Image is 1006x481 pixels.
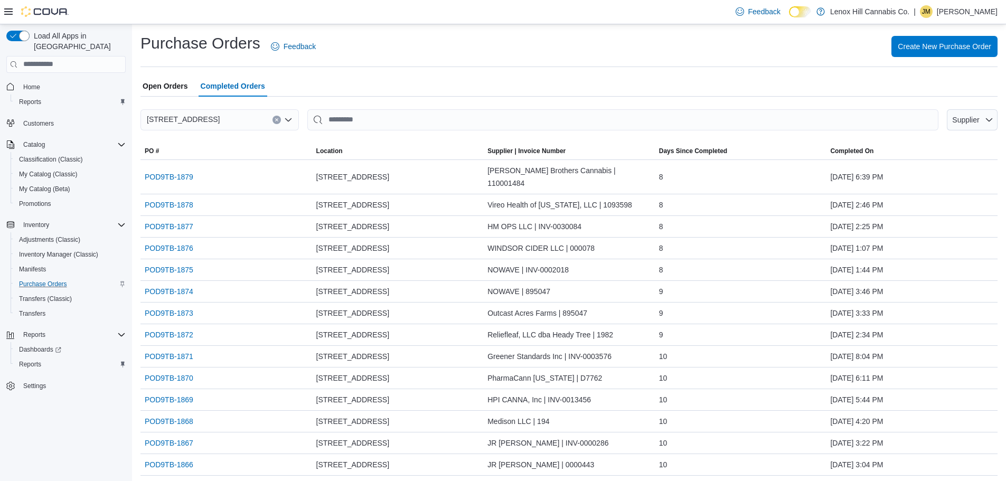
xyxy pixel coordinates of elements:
a: Transfers (Classic) [15,293,76,305]
div: Greener Standards Inc | INV-0003576 [483,346,655,367]
span: 10 [659,458,667,471]
span: Feedback [748,6,781,17]
a: POD9TB-1873 [145,307,193,319]
span: [STREET_ADDRESS] [316,393,389,406]
button: My Catalog (Classic) [11,167,130,182]
span: 8 [659,242,663,254]
span: [STREET_ADDRESS] [316,350,389,363]
button: Reports [11,357,130,372]
span: Home [19,80,126,93]
span: Adjustments (Classic) [15,233,126,246]
span: 8 [659,263,663,276]
span: [STREET_ADDRESS] [316,171,389,183]
a: POD9TB-1875 [145,263,193,276]
img: Cova [21,6,69,17]
a: POD9TB-1871 [145,350,193,363]
button: Home [2,79,130,95]
p: [PERSON_NAME] [937,5,998,18]
button: Settings [2,378,130,393]
span: Dashboards [19,345,61,354]
a: Purchase Orders [15,278,71,290]
button: Location [312,143,484,159]
h1: Purchase Orders [140,33,260,54]
span: Classification (Classic) [15,153,126,166]
span: [DATE] 1:44 PM [830,263,883,276]
span: Supplier | Invoice Number [487,147,566,155]
input: This is a search bar. After typing your query, hit enter to filter the results lower in the page. [307,109,938,130]
span: 9 [659,328,663,341]
span: My Catalog (Beta) [15,183,126,195]
span: [DATE] 3:04 PM [830,458,883,471]
span: Home [23,83,40,91]
span: Manifests [19,265,46,273]
span: 8 [659,220,663,233]
button: Classification (Classic) [11,152,130,167]
span: Promotions [19,200,51,208]
span: Reports [19,98,41,106]
a: POD9TB-1869 [145,393,193,406]
nav: Complex example [6,75,126,421]
div: PharmaCann [US_STATE] | D7762 [483,367,655,389]
span: Days Since Completed [659,147,727,155]
span: Dark Mode [789,17,789,18]
span: [DATE] 6:39 PM [830,171,883,183]
span: Dashboards [15,343,126,356]
div: [PERSON_NAME] Brothers Cannabis | 110001484 [483,160,655,194]
span: Customers [19,117,126,130]
span: [DATE] 2:34 PM [830,328,883,341]
span: My Catalog (Beta) [19,185,70,193]
span: 8 [659,171,663,183]
a: Promotions [15,197,55,210]
span: [STREET_ADDRESS] [316,328,389,341]
input: Dark Mode [789,6,811,17]
span: 9 [659,285,663,298]
span: Inventory [19,219,126,231]
a: POD9TB-1877 [145,220,193,233]
p: | [914,5,916,18]
span: Transfers [15,307,126,320]
span: Load All Apps in [GEOGRAPHIC_DATA] [30,31,126,52]
span: Transfers (Classic) [19,295,72,303]
span: Reports [15,358,126,371]
span: [STREET_ADDRESS] [316,458,389,471]
a: Feedback [267,36,320,57]
span: Adjustments (Classic) [19,235,80,244]
span: Reports [23,331,45,339]
span: Settings [19,379,126,392]
a: My Catalog (Classic) [15,168,82,181]
div: NOWAVE | 895047 [483,281,655,302]
button: Catalog [2,137,130,152]
div: Janniah McGeary [920,5,933,18]
span: Completed Orders [201,76,265,97]
span: [STREET_ADDRESS] [316,263,389,276]
div: Medison LLC | 194 [483,411,655,432]
button: Create New Purchase Order [891,36,998,57]
span: [STREET_ADDRESS] [316,437,389,449]
div: JR [PERSON_NAME] | 0000443 [483,454,655,475]
span: PO # [145,147,159,155]
span: Catalog [23,140,45,149]
span: Open Orders [143,76,188,97]
span: [STREET_ADDRESS] [147,113,220,126]
span: My Catalog (Classic) [19,170,78,178]
span: Manifests [15,263,126,276]
span: [DATE] 4:20 PM [830,415,883,428]
span: Classification (Classic) [19,155,83,164]
a: POD9TB-1867 [145,437,193,449]
span: Supplier [952,116,979,124]
span: [DATE] 1:07 PM [830,242,883,254]
span: Customers [23,119,54,128]
div: WINDSOR CIDER LLC | 000078 [483,238,655,259]
span: Purchase Orders [15,278,126,290]
div: HPI CANNA, Inc | INV-0013456 [483,389,655,410]
span: 10 [659,393,667,406]
a: Home [19,81,44,93]
span: Promotions [15,197,126,210]
a: POD9TB-1866 [145,458,193,471]
span: [DATE] 3:46 PM [830,285,883,298]
span: [DATE] 2:46 PM [830,199,883,211]
span: Catalog [19,138,126,151]
span: Create New Purchase Order [898,41,991,52]
div: JR [PERSON_NAME] | INV-0000286 [483,432,655,454]
span: 10 [659,437,667,449]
